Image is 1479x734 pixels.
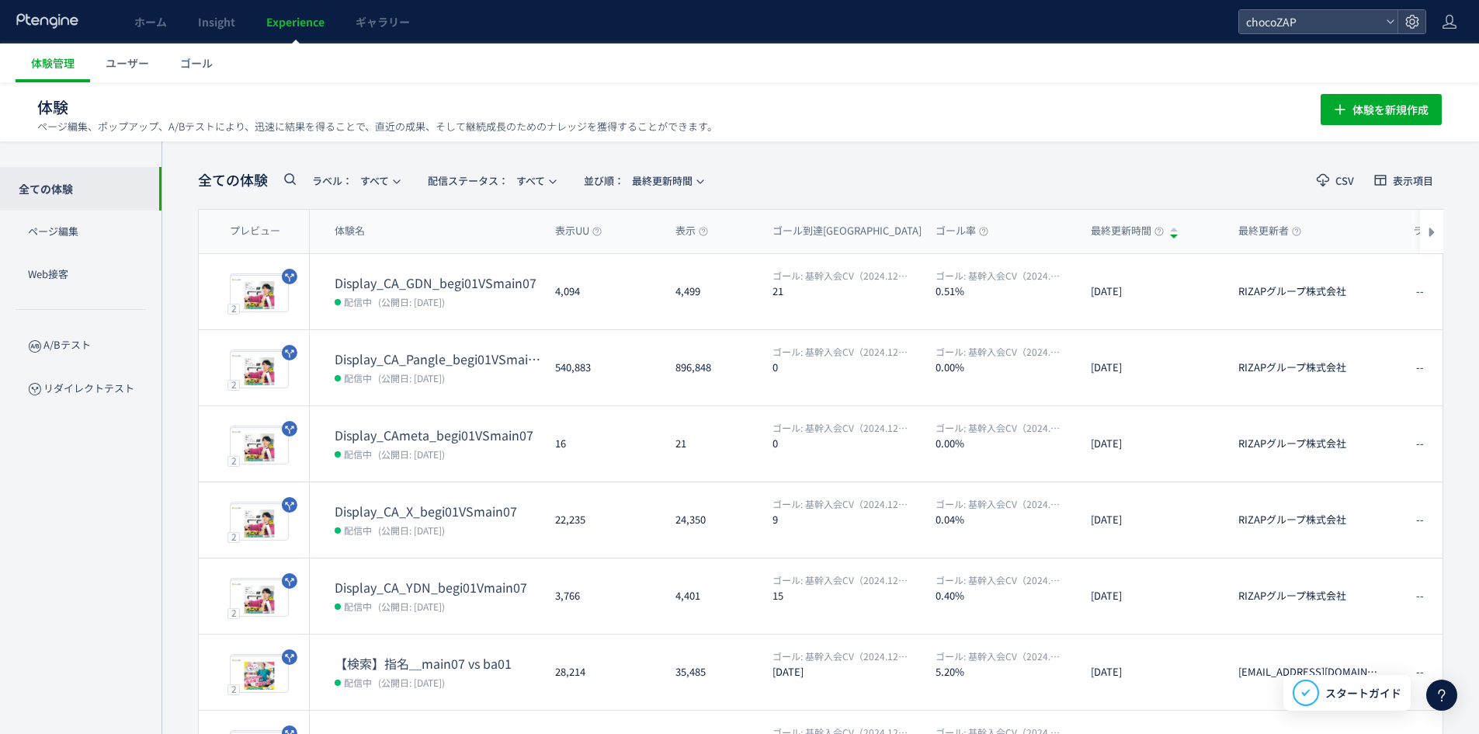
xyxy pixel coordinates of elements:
dt: 0 [772,360,923,374]
h1: 体験 [37,96,1286,119]
span: (公開日: [DATE]) [378,447,445,461]
div: 35,485 [663,635,760,710]
span: 基幹入会CV（2024.12～） [772,497,908,510]
dt: 21 [772,284,923,298]
span: 基幹入会CV（2024.12～） [936,421,1064,434]
dt: Display_CA_YDN_begi01Vmain07 [335,579,543,597]
div: 2 [227,379,240,390]
span: 基幹入会CV（2024.12～） [936,345,1064,358]
span: Experience [266,14,325,30]
div: 2 [227,684,240,694]
span: CSV [1335,176,1354,186]
div: 16 [543,406,663,482]
span: 配信中 [344,294,372,309]
span: RIZAPグループ株式会社 [1238,513,1380,558]
div: 896,848 [663,330,760,405]
button: CSV [1307,168,1364,193]
div: 4,499 [663,254,760,329]
span: (公開日: [DATE]) [378,676,445,689]
span: すべて [428,168,545,193]
span: スタートガイド [1325,685,1401,701]
span: (公開日: [DATE]) [378,600,445,613]
span: 配信中 [344,674,372,690]
span: 基幹入会CV（2024.12～） [936,649,1064,663]
span: yutaro.tanaka@mmm.rizap.jp [1238,665,1380,710]
span: 体験を新規作成 [1352,94,1429,125]
div: 2 [227,303,240,314]
span: (公開日: [DATE]) [378,295,445,308]
div: 22,235 [543,482,663,558]
span: ギャラリー [356,14,410,30]
span: 配信中 [344,522,372,537]
span: すべて [312,168,389,193]
span: 基幹入会CV（2024.12～） [772,573,908,586]
dt: 9 [772,512,923,527]
div: [DATE] [1078,558,1226,634]
dt: Display_CAmeta_begi01VSmain07 [335,426,543,444]
button: ラベル：すべて [302,168,408,193]
span: 表示 [675,224,708,238]
dt: Display_CA_GDN_begi01VSmain07 [335,274,543,292]
div: 4,401 [663,558,760,634]
span: 最終更新時間 [1091,224,1164,238]
img: 84b71fb27fa0088509e3e394e39fb6b61755851056063.jpeg [231,276,288,311]
span: ゴール率 [936,224,988,238]
p: ページ編集、ポップアップ、A/Bテストにより、迅速に結果を得ることで、直近の成果、そして継続成長のためのナレッジを獲得することができます。 [37,120,717,134]
span: ラベル [1413,224,1456,238]
dt: 15 [772,588,923,603]
div: [DATE] [1078,254,1226,329]
span: ラベル： [312,173,352,188]
div: 2 [227,531,240,542]
dt: Display_CA_X_begi01VSmain07 [335,503,543,520]
dt: 0.00% [936,360,1078,374]
span: 基幹入会CV（2024.12～） [936,269,1064,282]
span: 基幹入会CV（2024.12～） [772,345,908,358]
span: 基幹入会CV（2024.12～） [772,269,908,282]
span: ゴール [180,55,213,71]
span: 最終更新時間 [584,168,693,193]
div: 2 [227,455,240,466]
div: [DATE] [1078,330,1226,405]
span: (公開日: [DATE]) [378,371,445,384]
span: ユーザー [106,55,149,71]
dt: [DATE] [772,664,923,679]
div: [DATE] [1078,635,1226,710]
span: RIZAPグループ株式会社 [1238,589,1380,634]
span: 基幹入会CV（2024.12～） [772,421,908,434]
span: RIZAPグループ株式会社 [1238,437,1380,482]
button: 体験を新規作成 [1321,94,1442,125]
span: 基幹入会CV（2024.12～） [936,497,1064,510]
div: 540,883 [543,330,663,405]
span: 体験名 [335,224,365,238]
button: 配信ステータス​：すべて [418,168,564,193]
span: Insight [198,14,235,30]
dt: 0.40% [936,588,1078,603]
span: 配信中 [344,370,372,385]
dt: 0.51% [936,284,1078,298]
img: 84b71fb27fa0088509e3e394e39fb6b61755851164487.jpeg [231,504,288,540]
span: 表示UU [555,224,602,238]
span: 配信ステータス​： [428,173,509,188]
span: 表示項目 [1393,176,1433,186]
span: 最終更新者 [1238,224,1301,238]
span: chocoZAP [1241,10,1380,33]
div: 28,214 [543,635,663,710]
div: 3,766 [543,558,663,634]
span: プレビュー [230,224,280,238]
img: 94690efdb7f001d177019baad5bf25841755752320237.jpeg [231,656,288,692]
span: RIZAPグループ株式会社 [1238,360,1380,405]
dt: 【検索】指名＿main07 vs ba01 [335,655,543,673]
span: 配信中 [344,598,372,614]
span: 並び順： [584,173,624,188]
dt: 0.00% [936,436,1078,450]
img: 84b71fb27fa0088509e3e394e39fb6b61755851531836.jpeg [231,580,288,616]
button: 並び順：最終更新時間 [574,168,712,193]
span: 基幹入会CV（2024.12～） [772,649,908,663]
div: 4,094 [543,254,663,329]
span: ゴール到達[GEOGRAPHIC_DATA] [772,224,934,238]
div: 24,350 [663,482,760,558]
img: 84b71fb27fa0088509e3e394e39fb6b61755851363380.jpeg [231,428,288,464]
span: ホーム [134,14,167,30]
span: (公開日: [DATE]) [378,524,445,537]
span: RIZAPグループ株式会社 [1238,284,1380,329]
